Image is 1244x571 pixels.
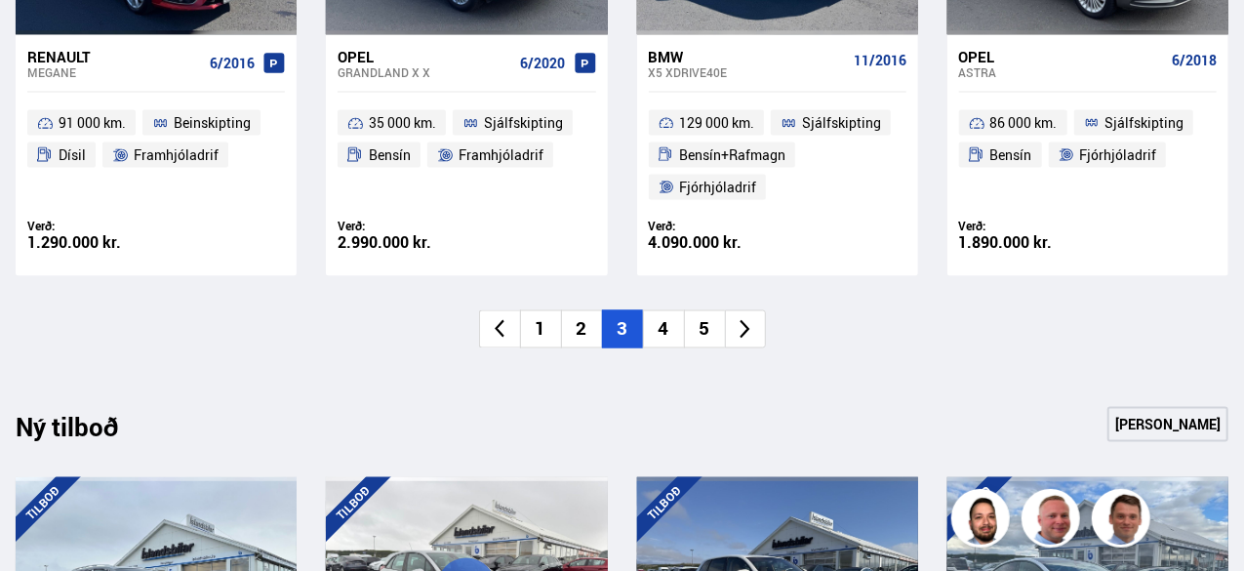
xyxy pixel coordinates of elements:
li: 5 [684,310,725,348]
span: Sjálfskipting [1104,111,1184,135]
span: 86 000 km. [990,111,1058,135]
span: Bensín [369,143,411,167]
span: 91 000 km. [59,111,126,135]
span: 35 000 km. [369,111,436,135]
div: Ný tilboð [16,413,152,454]
span: Sjálfskipting [484,111,563,135]
span: Dísil [59,143,86,167]
a: [PERSON_NAME] [1107,407,1228,442]
li: 2 [561,310,602,348]
div: Opel [959,48,1164,65]
li: 4 [643,310,684,348]
span: 6/2020 [521,56,566,71]
div: Renault [27,48,202,65]
div: Megane [27,65,202,79]
span: Fjórhjóladrif [679,176,756,199]
img: siFngHWaQ9KaOqBr.png [1024,492,1083,551]
div: Verð: [649,219,778,233]
span: Framhjóladrif [459,143,543,167]
img: nhp88E3Fdnt1Opn2.png [954,492,1013,551]
li: 3 [602,310,643,348]
button: Opna LiveChat spjallviðmót [16,8,74,66]
div: 4.090.000 kr. [649,234,778,251]
div: Verð: [959,219,1088,233]
div: 2.990.000 kr. [338,234,466,251]
span: Bensín+Rafmagn [679,143,785,167]
a: Renault Megane 6/2016 91 000 km. Beinskipting Dísil Framhjóladrif Verð: 1.290.000 kr. [16,35,297,276]
span: Fjórhjóladrif [1079,143,1156,167]
div: 1.290.000 kr. [27,234,156,251]
a: BMW X5 XDRIVE40E 11/2016 129 000 km. Sjálfskipting Bensín+Rafmagn Fjórhjóladrif Verð: 4.090.000 kr. [637,35,918,276]
a: Opel ASTRA 6/2018 86 000 km. Sjálfskipting Bensín Fjórhjóladrif Verð: 1.890.000 kr. [947,35,1228,276]
div: BMW [649,48,846,65]
div: X5 XDRIVE40E [649,65,846,79]
div: 1.890.000 kr. [959,234,1088,251]
div: ASTRA [959,65,1164,79]
li: 1 [520,310,561,348]
div: Verð: [338,219,466,233]
span: 6/2016 [210,56,255,71]
div: Grandland X X [338,65,512,79]
span: 129 000 km. [679,111,754,135]
a: Opel Grandland X X 6/2020 35 000 km. Sjálfskipting Bensín Framhjóladrif Verð: 2.990.000 kr. [326,35,607,276]
div: Verð: [27,219,156,233]
span: Sjálfskipting [802,111,881,135]
span: 6/2018 [1172,53,1217,68]
span: Bensín [990,143,1032,167]
span: 11/2016 [854,53,906,68]
span: Framhjóladrif [134,143,219,167]
span: Beinskipting [174,111,251,135]
div: Opel [338,48,512,65]
img: FbJEzSuNWCJXmdc-.webp [1095,492,1153,551]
